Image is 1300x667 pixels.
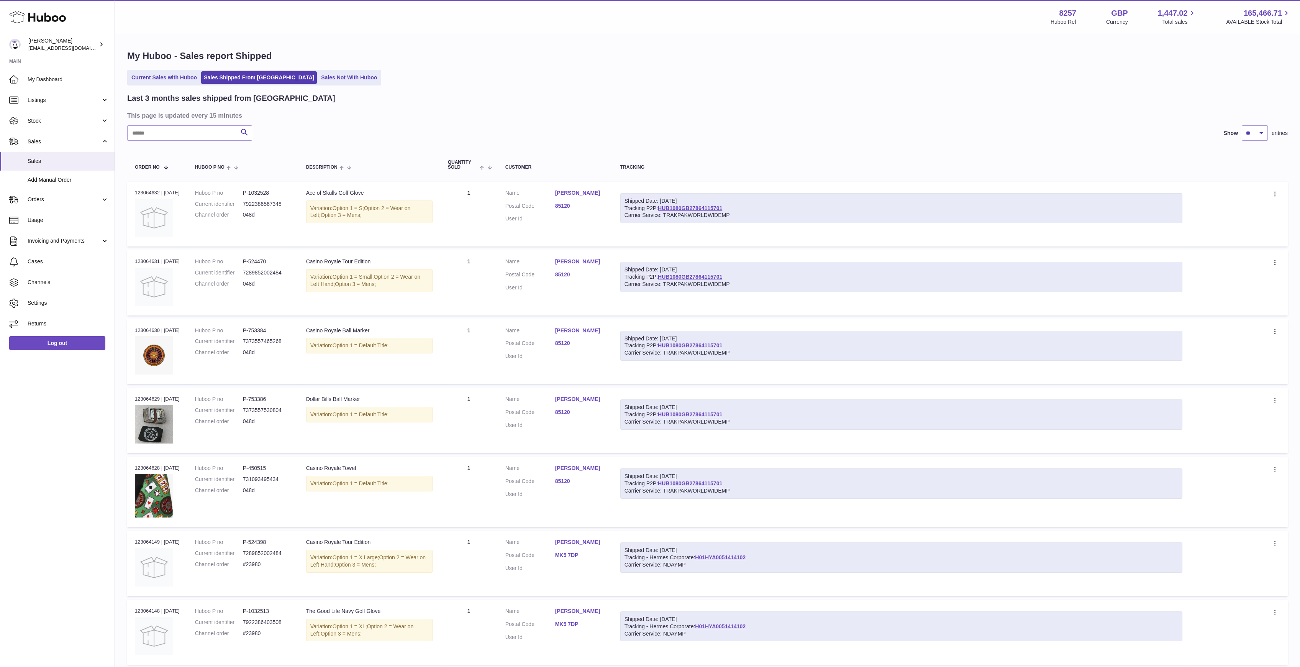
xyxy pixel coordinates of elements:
[195,608,243,615] dt: Huboo P no
[243,539,291,546] dd: P-524398
[243,269,291,276] dd: 7289852002484
[135,258,180,265] div: 123064631 | [DATE]
[195,630,243,637] dt: Channel order
[129,71,200,84] a: Current Sales with Huboo
[28,299,109,307] span: Settings
[1158,8,1188,18] span: 1,447.02
[505,396,555,405] dt: Name
[658,205,722,211] a: HUB1080GB27864115701
[625,197,1178,205] div: Shipped Date: [DATE]
[695,554,746,560] a: H01HYA0051414102
[243,327,291,334] dd: P-753384
[505,465,555,474] dt: Name
[658,480,722,486] a: HUB1080GB27864115701
[135,327,180,334] div: 123064630 | [DATE]
[335,281,376,287] span: Option 3 = Mens;
[448,160,478,170] span: Quantity Sold
[620,542,1182,573] div: Tracking - Hermes Corporate:
[243,550,291,557] dd: 7289852002484
[505,165,605,170] div: Customer
[1162,18,1196,26] span: Total sales
[135,465,180,472] div: 123064628 | [DATE]
[306,608,433,615] div: The Good Life Navy Golf Glove
[28,176,109,184] span: Add Manual Order
[321,212,362,218] span: Option 3 = Mens;
[1226,8,1291,26] a: 165,466.71 AVAILABLE Stock Total
[195,487,243,494] dt: Channel order
[625,473,1178,480] div: Shipped Date: [DATE]
[625,630,1178,637] div: Carrier Service: NDAYMP
[195,465,243,472] dt: Huboo P no
[333,274,374,280] span: Option 1 = Small;
[28,237,101,245] span: Invoicing and Payments
[505,422,555,429] dt: User Id
[306,189,433,197] div: Ace of Skulls Golf Glove
[440,250,498,315] td: 1
[135,608,180,614] div: 123064148 | [DATE]
[9,39,21,50] img: don@skinsgolf.com
[195,280,243,287] dt: Channel order
[135,336,173,375] img: 82571695303554.jpg
[9,336,105,350] a: Log out
[440,182,498,246] td: 1
[620,193,1182,223] div: Tracking P2P:
[505,327,555,336] dt: Name
[555,621,605,628] a: MK5 7DP
[195,396,243,403] dt: Huboo P no
[195,211,243,219] dt: Channel order
[555,409,605,416] a: 85120
[201,71,317,84] a: Sales Shipped From [GEOGRAPHIC_DATA]
[1059,8,1076,18] strong: 8257
[625,616,1178,623] div: Shipped Date: [DATE]
[505,478,555,487] dt: Postal Code
[1158,8,1197,26] a: 1,447.02 Total sales
[620,262,1182,292] div: Tracking P2P:
[1051,18,1076,26] div: Huboo Ref
[28,279,109,286] span: Channels
[127,93,335,103] h2: Last 3 months sales shipped from [GEOGRAPHIC_DATA]
[306,476,433,491] div: Variation:
[28,45,113,51] span: [EMAIL_ADDRESS][DOMAIN_NAME]
[243,418,291,425] dd: 048d
[620,468,1182,499] div: Tracking P2P:
[243,349,291,356] dd: 048d
[555,202,605,210] a: 85120
[505,202,555,212] dt: Postal Code
[195,550,243,557] dt: Current identifier
[505,189,555,199] dt: Name
[505,608,555,617] dt: Name
[135,396,180,402] div: 123064629 | [DATE]
[333,342,389,348] span: Option 1 = Default Title;
[28,97,101,104] span: Listings
[306,619,433,642] div: Variation:
[625,547,1178,554] div: Shipped Date: [DATE]
[195,561,243,568] dt: Channel order
[243,476,291,483] dd: 731093495434
[195,539,243,546] dt: Huboo P no
[333,480,389,486] span: Option 1 = Default Title;
[306,327,433,334] div: Casino Royale Ball Marker
[28,217,109,224] span: Usage
[695,623,746,629] a: H01HYA0051414102
[1111,8,1128,18] strong: GBP
[310,623,414,637] span: Option 2 = Wear on Left;
[1224,130,1238,137] label: Show
[555,552,605,559] a: MK5 7DP
[505,353,555,360] dt: User Id
[306,539,433,546] div: Casino Royale Tour Edition
[28,196,101,203] span: Orders
[195,189,243,197] dt: Huboo P no
[243,619,291,626] dd: 7922386403508
[310,274,420,287] span: Option 2 = Wear on Left Hand;
[505,565,555,572] dt: User Id
[28,138,101,145] span: Sales
[505,634,555,641] dt: User Id
[555,258,605,265] a: [PERSON_NAME]
[658,411,722,417] a: HUB1080GB27864115701
[243,211,291,219] dd: 048d
[306,407,433,422] div: Variation:
[135,165,160,170] span: Order No
[306,269,433,292] div: Variation:
[135,548,173,586] img: no-photo.jpg
[555,340,605,347] a: 85120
